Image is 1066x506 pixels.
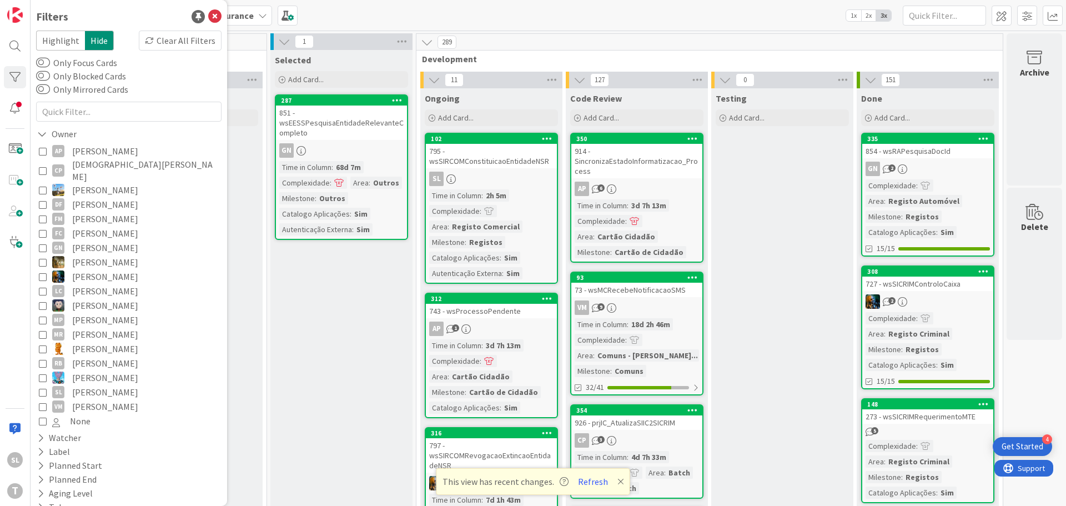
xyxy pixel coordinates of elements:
[575,433,589,448] div: CP
[72,298,138,313] span: [PERSON_NAME]
[445,73,464,87] span: 11
[466,386,541,398] div: Cartão de Cidadão
[36,84,50,95] button: Only Mirrored Cards
[431,295,557,303] div: 312
[429,370,447,383] div: Area
[627,199,628,212] span: :
[862,144,993,158] div: 854 - wsRAPesquisaDocId
[916,440,918,452] span: :
[447,370,449,383] span: :
[866,359,936,371] div: Catalogo Aplicações
[866,440,916,452] div: Complexidade
[72,144,138,158] span: [PERSON_NAME]
[426,428,557,473] div: 316797 - wsSIRCOMRevogacaoExtincaoEntidadeNSR
[429,476,444,490] img: JC
[39,399,219,414] button: VM [PERSON_NAME]
[901,211,903,223] span: :
[36,445,71,459] div: Label
[575,334,625,346] div: Complexidade
[871,427,878,434] span: 5
[874,113,910,123] span: Add Card...
[876,10,891,21] span: 3x
[431,429,557,437] div: 316
[916,179,918,192] span: :
[862,399,993,409] div: 148
[862,409,993,424] div: 273 - wsSICRIMRequerimentoMTE
[438,36,456,49] span: 289
[877,243,895,254] span: 15/15
[52,357,64,369] div: RB
[279,161,331,173] div: Time in Column
[52,184,64,196] img: DG
[597,184,605,192] span: 6
[331,161,333,173] span: :
[1020,66,1049,79] div: Archive
[861,93,882,104] span: Done
[571,300,702,315] div: VM
[886,455,952,468] div: Registo Criminal
[881,73,900,87] span: 151
[72,342,138,356] span: [PERSON_NAME]
[39,370,219,385] button: SF [PERSON_NAME]
[429,205,480,217] div: Complexidade
[39,414,219,428] button: None
[429,172,444,186] div: SL
[664,467,666,479] span: :
[483,339,524,352] div: 3d 7h 13m
[886,328,952,340] div: Registo Criminal
[938,226,957,238] div: Sim
[279,192,315,204] div: Milestone
[866,455,884,468] div: Area
[862,277,993,291] div: 727 - wsSICRIMControloCaixa
[276,96,407,106] div: 287
[612,246,686,258] div: Cartão de Cidadão
[901,471,903,483] span: :
[39,226,219,241] button: FC [PERSON_NAME]
[52,372,64,384] img: SF
[936,359,938,371] span: :
[866,179,916,192] div: Complexidade
[1002,441,1043,452] div: Get Started
[72,399,138,414] span: [PERSON_NAME]
[628,318,673,330] div: 18d 2h 46m
[576,135,702,143] div: 350
[575,182,589,196] div: AP
[625,467,627,479] span: :
[575,215,625,227] div: Complexidade
[369,177,370,189] span: :
[612,365,646,377] div: Comuns
[39,197,219,212] button: DF [PERSON_NAME]
[846,10,861,21] span: 1x
[571,283,702,297] div: 73 - wsMCRecebeNotificacaoSMS
[39,183,219,197] button: DG [PERSON_NAME]
[861,10,876,21] span: 2x
[586,382,604,393] span: 32/41
[597,303,605,310] span: 9
[39,269,219,284] button: JC [PERSON_NAME]
[866,294,880,309] img: JC
[72,158,219,183] span: [DEMOGRAPHIC_DATA][PERSON_NAME]
[575,300,589,315] div: VM
[862,134,993,144] div: 335
[426,144,557,168] div: 795 - wsSIRCOMConstituicaoEntidadeNSR
[480,205,481,217] span: :
[39,284,219,298] button: LC [PERSON_NAME]
[571,405,702,415] div: 354
[903,211,942,223] div: Registos
[627,451,628,463] span: :
[610,365,612,377] span: :
[36,8,68,25] div: Filters
[39,212,219,226] button: FM [PERSON_NAME]
[52,386,64,398] div: SL
[23,2,51,15] span: Support
[481,189,483,202] span: :
[429,252,500,264] div: Catalogo Aplicações
[350,177,369,189] div: Area
[52,285,64,297] div: LC
[429,189,481,202] div: Time in Column
[866,226,936,238] div: Catalogo Aplicações
[736,73,755,87] span: 0
[36,57,50,68] button: Only Focus Cards
[466,236,505,248] div: Registos
[72,183,138,197] span: [PERSON_NAME]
